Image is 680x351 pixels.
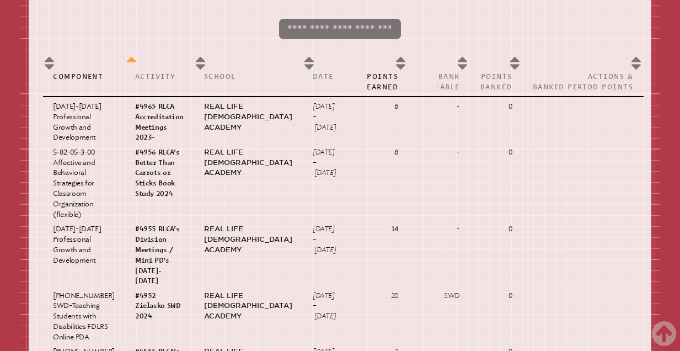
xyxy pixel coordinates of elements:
p: [DATE] – [DATE] [313,102,336,133]
p: [DATE]-[DATE] Professional Growth and Development [53,224,115,265]
p: [DATE] – [DATE] [313,291,336,322]
p: Date [313,72,336,82]
p: Activity [135,72,184,82]
p: #4952 Zielasko SWD 2024 [135,291,184,322]
p: Real Life [DEMOGRAPHIC_DATA] Academy [204,147,292,179]
p: 0 [480,224,512,235]
p: Real Life [DEMOGRAPHIC_DATA] Academy [204,224,292,256]
p: - [419,102,460,112]
p: SWD [419,291,460,301]
p: [PHONE_NUMBER] SWD-Teaching Students with Disabilities FDLRS Online PDA [53,291,115,343]
p: - [419,147,460,158]
p: 0 [480,291,512,301]
p: Real Life [DEMOGRAPHIC_DATA] Academy [204,291,292,322]
p: #4955 RLCA's Division Meetings / Mini PD's [DATE]-[DATE] [135,224,184,286]
p: #4956 RLCA's Better Than Carrots or Sticks Book Study 2024 [135,147,184,199]
strong: 14 [391,225,398,233]
strong: 6 [394,102,398,110]
p: - [419,224,460,235]
p: 20 [356,291,398,301]
p: Component [53,72,115,82]
p: 5-82-05-3-00 Affective and Behavioral Strategies for Classroom Organization (flexible) [53,147,115,220]
p: 0 [480,147,512,158]
p: 0 [480,102,512,112]
p: [DATE] – [DATE] [313,147,336,179]
p: Real Life [DEMOGRAPHIC_DATA] Academy [204,102,292,133]
strong: 6 [394,148,398,156]
p: [DATE]-[DATE] Professional Growth and Development [53,102,115,143]
p: Points Banked [480,72,512,92]
p: [DATE] – [DATE] [313,224,336,256]
p: Actions & Banked Period Points [533,72,634,92]
p: Bank -able [419,72,460,92]
p: #4965 RLCA Accreditation Meetings 2023- [135,102,184,143]
p: School [204,72,292,82]
p: Points Earned [356,72,398,92]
